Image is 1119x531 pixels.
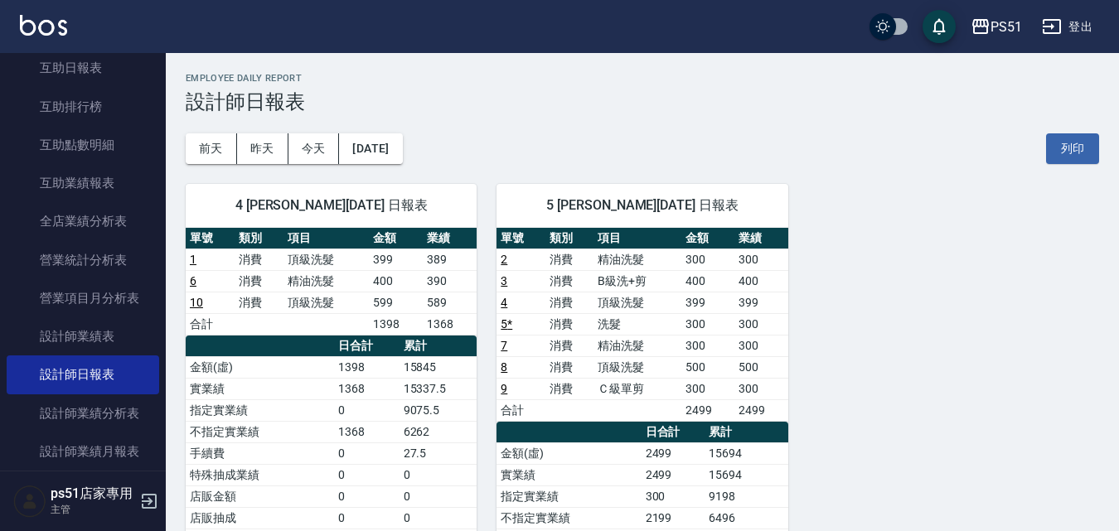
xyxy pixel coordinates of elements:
td: 消費 [545,356,593,378]
td: 15694 [705,442,787,464]
th: 日合計 [334,335,400,357]
td: 300 [734,313,787,335]
img: Person [13,485,46,518]
td: 精油洗髮 [283,270,369,292]
td: B級洗+剪 [593,270,681,292]
td: 指定實業績 [186,399,334,421]
a: 1 [190,253,196,266]
td: 消費 [235,292,283,313]
a: 2 [501,253,507,266]
td: 金額(虛) [186,356,334,378]
h3: 設計師日報表 [186,90,1099,113]
td: 2499 [642,464,705,485]
td: 300 [681,249,734,270]
table: a dense table [497,228,787,422]
td: 店販金額 [186,485,334,507]
td: 實業績 [497,464,641,485]
p: 主管 [51,502,135,517]
td: 500 [734,356,787,378]
button: save [923,10,956,43]
th: 金額 [681,228,734,249]
td: 精油洗髮 [593,335,681,356]
td: 0 [334,507,400,529]
td: 589 [423,292,477,313]
a: 10 [190,296,203,309]
td: 400 [734,270,787,292]
td: 300 [734,378,787,399]
td: 消費 [235,249,283,270]
td: 6262 [400,421,477,442]
a: 互助點數明細 [7,126,159,164]
a: 設計師業績表 [7,317,159,355]
td: 0 [400,485,477,507]
button: 前天 [186,133,237,164]
th: 項目 [593,228,681,249]
td: 消費 [545,270,593,292]
td: 399 [734,292,787,313]
a: 4 [501,296,507,309]
td: 消費 [545,292,593,313]
td: 300 [681,335,734,356]
td: 1398 [334,356,400,378]
td: 1398 [369,313,423,335]
td: 消費 [235,270,283,292]
td: 500 [681,356,734,378]
span: 4 [PERSON_NAME][DATE] 日報表 [206,197,457,214]
td: 0 [400,464,477,485]
td: 頂級洗髮 [593,292,681,313]
td: 399 [681,292,734,313]
td: 指定實業績 [497,485,641,507]
button: [DATE] [339,133,402,164]
td: 手續費 [186,442,334,464]
td: 消費 [545,313,593,335]
td: 店販抽成 [186,507,334,529]
td: 300 [681,313,734,335]
a: 設計師業績分析表 [7,394,159,432]
th: 金額 [369,228,423,249]
a: 7 [501,339,507,352]
td: 300 [642,485,705,507]
td: 頂級洗髮 [283,249,369,270]
td: 6496 [705,507,787,529]
td: 9075.5 [400,399,477,421]
td: 390 [423,270,477,292]
td: 599 [369,292,423,313]
td: 399 [369,249,423,270]
img: Logo [20,15,67,36]
td: 2499 [681,399,734,421]
td: 頂級洗髮 [593,356,681,378]
td: 實業績 [186,378,334,399]
td: 不指定實業績 [497,507,641,529]
button: 登出 [1035,12,1099,42]
td: 洗髮 [593,313,681,335]
td: 消費 [545,335,593,356]
a: 互助排行榜 [7,88,159,126]
td: 消費 [545,378,593,399]
td: 特殊抽成業績 [186,464,334,485]
a: 設計師業績月報表 [7,432,159,471]
td: 300 [734,249,787,270]
td: 300 [681,378,734,399]
button: PS51 [964,10,1029,44]
span: 5 [PERSON_NAME][DATE] 日報表 [516,197,768,214]
a: 6 [190,274,196,287]
th: 日合計 [642,422,705,443]
td: 15845 [400,356,477,378]
td: 精油洗髮 [593,249,681,270]
td: 1368 [423,313,477,335]
a: 互助日報表 [7,49,159,87]
td: 400 [681,270,734,292]
button: 列印 [1046,133,1099,164]
td: 1368 [334,421,400,442]
th: 項目 [283,228,369,249]
td: 0 [334,442,400,464]
a: 營業項目月分析表 [7,279,159,317]
td: 15694 [705,464,787,485]
a: 設計師日報表 [7,355,159,393]
div: PS51 [991,17,1022,37]
th: 累計 [705,422,787,443]
th: 類別 [235,228,283,249]
td: Ｃ級單剪 [593,378,681,399]
td: 2199 [642,507,705,529]
td: 合計 [497,399,545,421]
